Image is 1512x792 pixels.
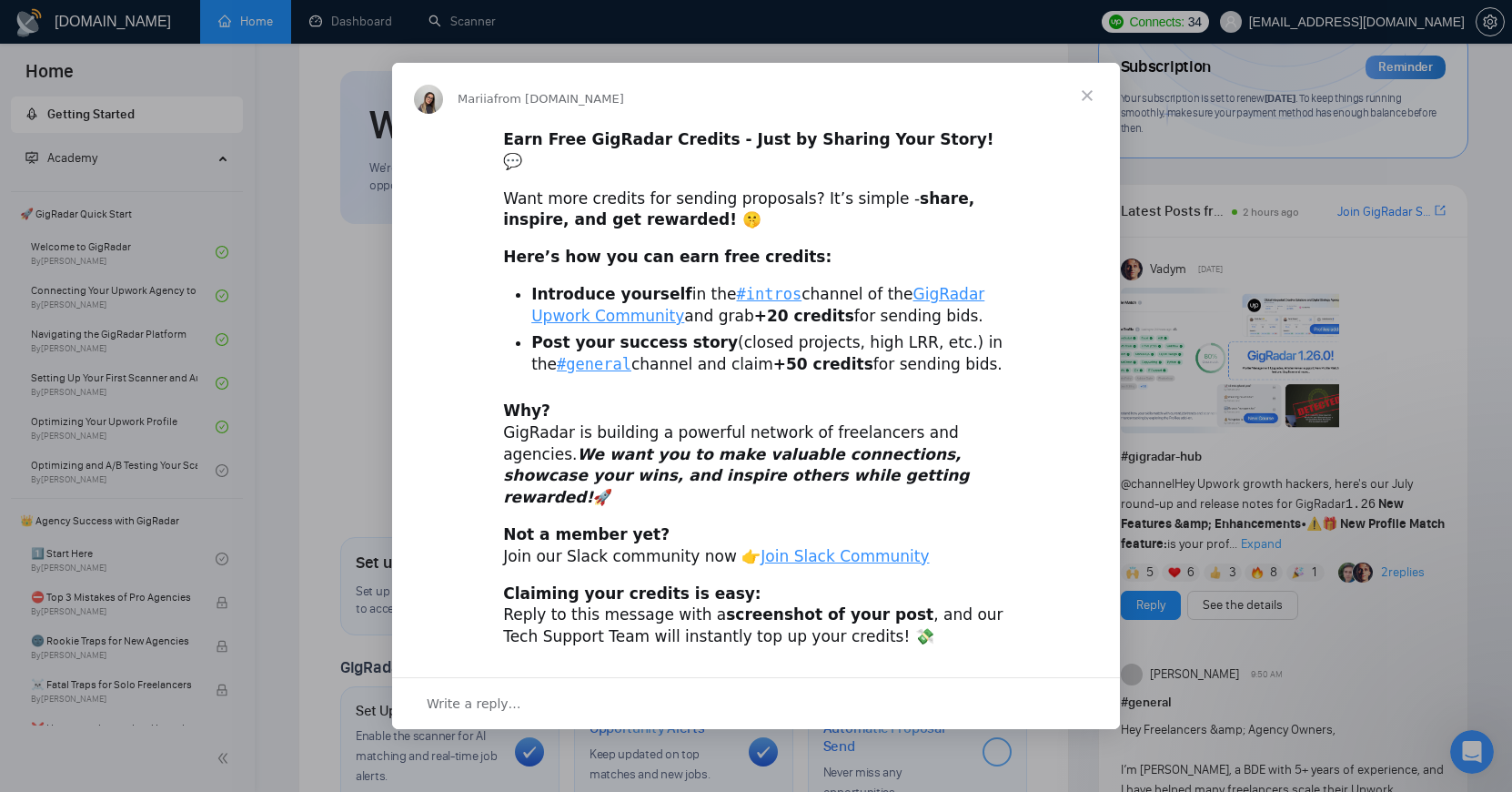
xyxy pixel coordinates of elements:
b: +20 credits [754,307,854,325]
b: Here’s how you can earn free credits: [503,248,832,266]
i: We want you to make valuable connections, showcase your wins, and inspire others while getting re... [503,445,969,507]
span: Close [1054,63,1120,128]
div: Join our Slack community now 👉 [503,524,1009,568]
a: GigRadar Upwork Community [531,285,984,325]
div: Open conversation and reply [392,677,1120,729]
b: Introduce yourself [531,285,692,303]
b: screenshot of your post [726,605,933,624]
li: (closed projects, high LRR, etc.) in the channel and claim for sending bids. [531,332,1009,376]
div: Want more credits for sending proposals? It’s simple - [503,188,1009,232]
div: Reply to this message with a , and our Tech Support Team will instantly top up your credits! 💸 [503,584,1009,648]
img: Profile image for Mariia [414,85,443,114]
b: +50 credits [773,355,873,373]
li: in the channel of the and grab for sending bids. [531,284,1009,328]
b: Why? [503,401,550,420]
b: Post your success story [531,333,738,351]
span: from [DOMAIN_NAME] [494,92,624,106]
b: Not a member yet? [503,525,670,543]
div: GigRadar is building a powerful network of freelancers and agencies. 🚀 [503,401,1009,509]
span: Write a reply… [427,692,521,716]
a: #general [557,355,631,373]
b: Claiming your credits is easy: [503,584,761,603]
div: 💬 [503,129,1009,173]
a: Join Slack Community [761,547,929,565]
b: Earn Free GigRadar Credits - Just by Sharing Your Story! [503,130,993,148]
a: #intros [737,285,802,303]
span: Mariia [458,92,494,106]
